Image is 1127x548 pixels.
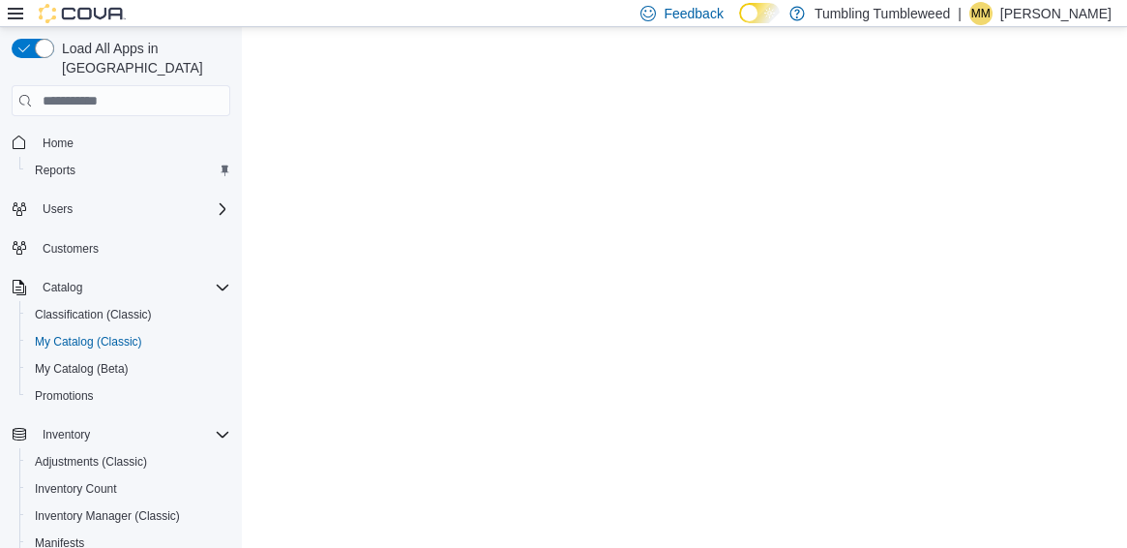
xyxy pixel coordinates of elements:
span: Customers [43,241,99,257]
button: Catalog [4,274,238,301]
a: My Catalog (Beta) [27,357,136,381]
span: Inventory [43,427,90,442]
a: Classification (Classic) [27,303,160,326]
span: Users [43,201,73,217]
span: Adjustments (Classic) [27,450,230,473]
a: My Catalog (Classic) [27,330,150,353]
input: Dark Mode [739,3,780,23]
button: Users [4,196,238,223]
button: Classification (Classic) [19,301,238,328]
span: Promotions [35,388,94,404]
a: Home [35,132,81,155]
p: [PERSON_NAME] [1000,2,1112,25]
button: Inventory [35,423,98,446]
a: Customers [35,237,106,260]
span: MM [971,2,991,25]
p: Tumbling Tumbleweed [815,2,950,25]
button: Inventory Count [19,475,238,502]
button: Customers [4,234,238,262]
span: Classification (Classic) [27,303,230,326]
button: My Catalog (Classic) [19,328,238,355]
button: Promotions [19,382,238,410]
span: Classification (Classic) [35,307,152,322]
button: Catalog [35,276,90,299]
span: My Catalog (Classic) [35,334,142,350]
a: Reports [27,159,83,182]
span: Dark Mode [739,23,740,24]
span: Inventory Count [35,481,117,497]
button: Home [4,128,238,156]
span: Load All Apps in [GEOGRAPHIC_DATA] [54,39,230,77]
span: Feedback [664,4,723,23]
button: Reports [19,157,238,184]
span: Reports [27,159,230,182]
span: Users [35,198,230,221]
img: Cova [39,4,126,23]
a: Adjustments (Classic) [27,450,155,473]
button: Users [35,198,80,221]
p: | [958,2,962,25]
span: Inventory Count [27,477,230,501]
a: Inventory Count [27,477,125,501]
a: Promotions [27,384,102,408]
span: My Catalog (Classic) [27,330,230,353]
span: Catalog [35,276,230,299]
a: Inventory Manager (Classic) [27,504,188,528]
span: Home [43,136,74,151]
button: Inventory [4,421,238,448]
span: Inventory [35,423,230,446]
span: My Catalog (Beta) [35,361,129,377]
span: Catalog [43,280,82,295]
button: My Catalog (Beta) [19,355,238,382]
span: Inventory Manager (Classic) [27,504,230,528]
span: Inventory Manager (Classic) [35,508,180,524]
span: Promotions [27,384,230,408]
button: Inventory Manager (Classic) [19,502,238,530]
button: Adjustments (Classic) [19,448,238,475]
div: Mike Martinez [969,2,993,25]
span: My Catalog (Beta) [27,357,230,381]
span: Reports [35,163,75,178]
span: Customers [35,236,230,260]
span: Home [35,130,230,154]
span: Adjustments (Classic) [35,454,147,470]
